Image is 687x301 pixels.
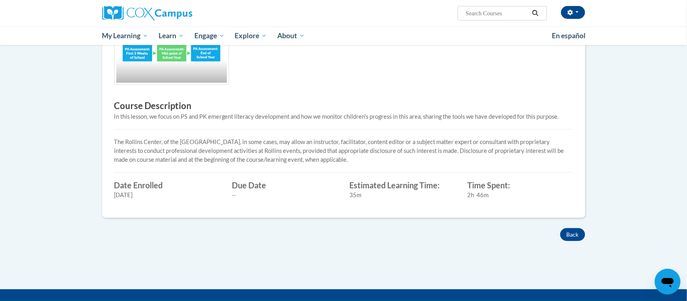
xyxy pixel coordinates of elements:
a: Learn [153,27,189,45]
label: Estimated Learning Time: [350,181,456,190]
div: [DATE] [114,191,220,200]
div: Main menu [90,27,597,45]
input: Search Courses [465,8,529,18]
div: -- [232,191,338,200]
span: About [277,31,305,41]
span: Explore [235,31,267,41]
div: 35m [350,191,456,200]
span: My Learning [102,31,148,41]
img: Cox Campus [102,6,192,21]
button: Account Settings [561,6,585,19]
label: Date Enrolled [114,181,220,190]
button: Search [529,8,541,18]
img: Course logo image [114,21,229,85]
span: En español [552,31,586,40]
button: Back [560,228,585,241]
a: Cox Campus [102,6,255,21]
div: In this lesson, we focus on PS and PK emergent literacy development and how we monitor children's... [114,112,573,121]
div: 2h 46m [467,191,573,200]
p: The Rollins Center, of the [GEOGRAPHIC_DATA], in some cases, may allow an instructor, facilitator... [114,138,573,164]
a: My Learning [97,27,154,45]
label: Due Date [232,181,338,190]
h3: Course Description [114,100,573,112]
a: Explore [229,27,272,45]
span: Learn [159,31,184,41]
a: About [272,27,310,45]
iframe: Button to launch messaging window [655,269,681,295]
label: Time Spent: [467,181,573,190]
a: En español [547,27,591,44]
a: Engage [189,27,230,45]
span: Engage [194,31,225,41]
